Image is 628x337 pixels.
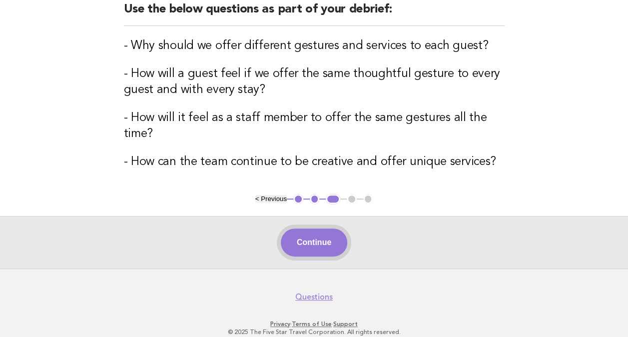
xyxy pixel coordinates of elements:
p: © 2025 The Five Star Travel Corporation. All rights reserved. [14,328,614,336]
h3: - How can the team continue to be creative and offer unique services? [124,154,505,170]
button: < Previous [255,195,287,202]
h3: - Why should we offer different gestures and services to each guest? [124,38,505,54]
button: 2 [310,194,320,204]
a: Privacy [270,320,290,327]
a: Terms of Use [292,320,332,327]
a: Support [333,320,358,327]
a: Questions [295,292,333,302]
button: Continue [281,228,347,256]
h2: Use the below questions as part of your debrief: [124,1,505,26]
p: · · [14,320,614,328]
h3: - How will it feel as a staff member to offer the same gestures all the time? [124,110,505,142]
button: 3 [326,194,340,204]
h3: - How will a guest feel if we offer the same thoughtful gesture to every guest and with every stay? [124,66,505,98]
button: 1 [293,194,303,204]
